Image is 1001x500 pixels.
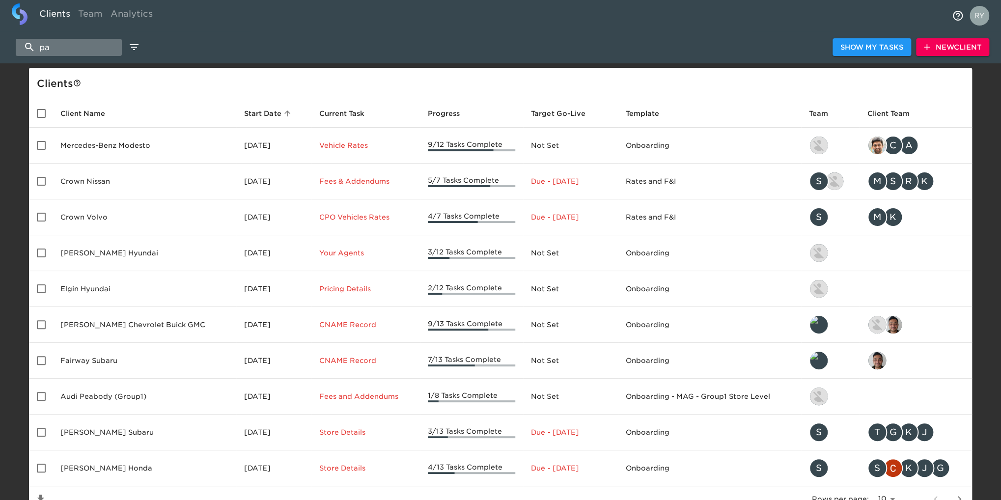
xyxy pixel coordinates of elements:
[523,379,617,415] td: Not Set
[236,379,311,415] td: [DATE]
[867,422,964,442] div: tj.joyce@schomp.com, george.lawton@schomp.com, kevin.mand@schomp.com, james.kurtenbach@schomp.com
[809,171,852,191] div: savannah@roadster.com, austin@roadster.com
[867,458,964,478] div: scott.graves@schomp.com, christopher.mccarthy@roadster.com, kevin.mand@schomp.com, james.kurtenba...
[523,128,617,164] td: Not Set
[826,172,843,190] img: austin@roadster.com
[867,458,887,478] div: S
[809,422,829,442] div: S
[420,271,524,307] td: 2/12 Tasks Complete
[73,79,81,87] svg: This is a list of all of your clients and clients shared with you
[53,307,236,343] td: [PERSON_NAME] Chevrolet Buick GMC
[899,422,918,442] div: K
[810,244,828,262] img: kevin.lo@roadster.com
[618,128,801,164] td: Onboarding
[618,235,801,271] td: Onboarding
[531,108,585,119] span: Calculated based on the start date and the duration of all Tasks contained in this Hub.
[523,235,617,271] td: Not Set
[236,415,311,450] td: [DATE]
[867,108,922,119] span: Client Team
[618,271,801,307] td: Onboarding
[618,164,801,199] td: Rates and F&I
[53,235,236,271] td: [PERSON_NAME] Hyundai
[833,38,911,56] button: Show My Tasks
[840,41,903,54] span: Show My Tasks
[867,171,964,191] div: mcooley@crowncars.com, sparent@crowncars.com, rrobins@crowncars.com, kwilson@crowncars.com
[531,176,610,186] p: Due - [DATE]
[319,391,412,401] p: Fees and Addendums
[884,459,902,477] img: christopher.mccarthy@roadster.com
[809,136,852,155] div: kevin.lo@roadster.com
[523,343,617,379] td: Not Set
[867,422,887,442] div: T
[809,458,852,478] div: savannah@roadster.com
[319,108,364,119] span: This is the next Task in this Hub that should be completed
[53,415,236,450] td: [PERSON_NAME] Subaru
[868,352,886,369] img: sai@simplemnt.com
[809,458,829,478] div: S
[53,164,236,199] td: Crown Nissan
[809,243,852,263] div: kevin.lo@roadster.com
[126,39,142,56] button: edit
[809,207,829,227] div: S
[809,279,852,299] div: kevin.lo@roadster.com
[428,108,473,119] span: Progress
[319,140,412,150] p: Vehicle Rates
[809,171,829,191] div: S
[420,415,524,450] td: 3/13 Tasks Complete
[531,463,610,473] p: Due - [DATE]
[618,307,801,343] td: Onboarding
[899,458,918,478] div: K
[523,271,617,307] td: Not Set
[867,207,887,227] div: M
[107,3,157,28] a: Analytics
[319,176,412,186] p: Fees & Addendums
[915,171,934,191] div: K
[16,39,122,56] input: search
[319,284,412,294] p: Pricing Details
[420,199,524,235] td: 4/7 Tasks Complete
[810,316,828,333] img: leland@roadster.com
[883,136,903,155] div: C
[618,415,801,450] td: Onboarding
[236,271,311,307] td: [DATE]
[868,316,886,333] img: nikko.foster@roadster.com
[970,6,989,26] img: Profile
[319,463,412,473] p: Store Details
[809,387,852,406] div: nikko.foster@roadster.com
[916,38,989,56] button: NewClient
[420,379,524,415] td: 1/8 Tasks Complete
[618,343,801,379] td: Onboarding
[809,207,852,227] div: savannah@roadster.com
[868,137,886,154] img: sandeep@simplemnt.com
[915,422,934,442] div: J
[420,164,524,199] td: 5/7 Tasks Complete
[930,458,950,478] div: G
[319,427,412,437] p: Store Details
[867,171,887,191] div: M
[236,164,311,199] td: [DATE]
[236,128,311,164] td: [DATE]
[236,343,311,379] td: [DATE]
[74,3,107,28] a: Team
[809,351,852,370] div: leland@roadster.com
[884,316,902,333] img: sai@simplemnt.com
[420,343,524,379] td: 7/13 Tasks Complete
[618,450,801,486] td: Onboarding
[809,422,852,442] div: savannah@roadster.com
[809,315,852,334] div: leland@roadster.com
[618,199,801,235] td: Rates and F&I
[236,307,311,343] td: [DATE]
[924,41,981,54] span: New Client
[53,450,236,486] td: [PERSON_NAME] Honda
[810,352,828,369] img: leland@roadster.com
[420,128,524,164] td: 9/12 Tasks Complete
[867,351,964,370] div: sai@simplemnt.com
[867,315,964,334] div: nikko.foster@roadster.com, sai@simplemnt.com
[867,136,964,155] div: sandeep@simplemnt.com, clayton.mandel@roadster.com, angelique.nurse@roadster.com
[523,307,617,343] td: Not Set
[899,136,918,155] div: A
[915,458,934,478] div: J
[420,450,524,486] td: 4/13 Tasks Complete
[883,207,903,227] div: K
[319,356,412,365] p: CNAME Record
